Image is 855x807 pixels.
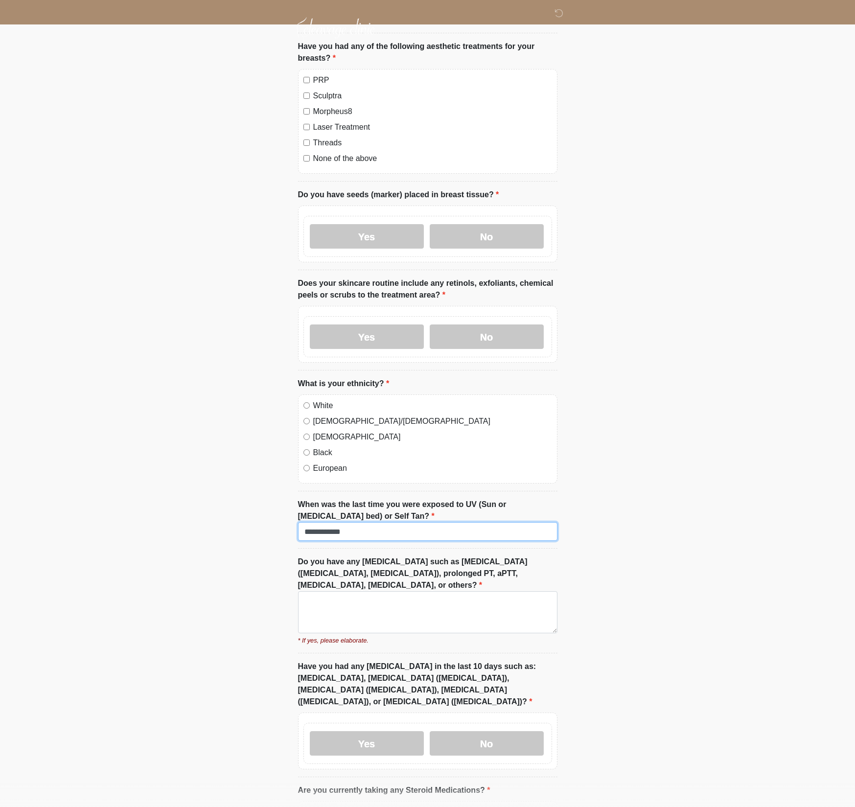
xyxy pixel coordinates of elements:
[303,124,310,130] input: Laser Treatment
[313,106,552,117] label: Morpheus8
[298,784,490,796] label: Are you currently taking any Steroid Medications?
[313,74,552,86] label: PRP
[313,90,552,102] label: Sculptra
[313,121,552,133] label: Laser Treatment
[430,324,544,349] label: No
[310,731,424,756] label: Yes
[313,415,552,427] label: [DEMOGRAPHIC_DATA]/[DEMOGRAPHIC_DATA]
[288,7,383,54] img: Cleavage Clinic Logo
[430,224,544,249] label: No
[298,499,557,522] label: When was the last time you were exposed to UV (Sun or [MEDICAL_DATA] bed) or Self Tan?
[303,77,310,83] input: PRP
[313,447,552,459] label: Black
[303,108,310,115] input: Morpheus8
[303,449,310,456] input: Black
[303,418,310,424] input: [DEMOGRAPHIC_DATA]/[DEMOGRAPHIC_DATA]
[298,661,557,708] label: Have you had any [MEDICAL_DATA] in the last 10 days such as: [MEDICAL_DATA], [MEDICAL_DATA] ([MED...
[430,731,544,756] label: No
[303,92,310,99] input: Sculptra
[303,434,310,440] input: [DEMOGRAPHIC_DATA]
[298,378,390,390] label: What is your ethnicity?
[298,636,557,645] small: * If yes, please elaborate.
[310,324,424,349] label: Yes
[303,155,310,161] input: None of the above
[310,224,424,249] label: Yes
[298,189,499,201] label: Do you have seeds (marker) placed in breast tissue?
[313,153,552,164] label: None of the above
[303,465,310,471] input: European
[313,137,552,149] label: Threads
[298,556,557,591] label: Do you have any [MEDICAL_DATA] such as [MEDICAL_DATA] ([MEDICAL_DATA], [MEDICAL_DATA]), prolonged...
[313,400,552,412] label: White
[303,402,310,409] input: White
[313,431,552,443] label: [DEMOGRAPHIC_DATA]
[313,462,552,474] label: European
[303,139,310,146] input: Threads
[298,277,557,301] label: Does your skincare routine include any retinols, exfoliants, chemical peels or scrubs to the trea...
